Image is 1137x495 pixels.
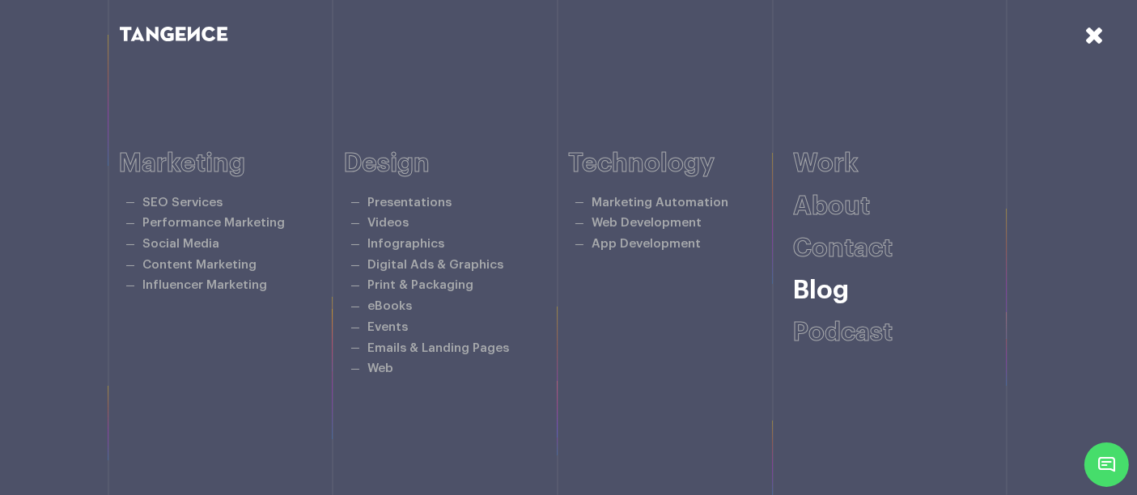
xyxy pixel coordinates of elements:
[344,150,569,178] h6: Design
[367,342,509,354] a: Emails & Landing Pages
[367,279,473,291] a: Print & Packaging
[367,238,444,250] a: Infographics
[142,279,267,291] a: Influencer Marketing
[367,259,503,271] a: Digital Ads & Graphics
[142,238,219,250] a: Social Media
[367,300,412,312] a: eBooks
[142,217,285,229] a: Performance Marketing
[592,217,702,229] a: Web Development
[592,197,728,209] a: Marketing Automation
[793,150,859,176] a: Work
[569,150,794,178] h6: Technology
[793,319,893,345] a: Podcast
[367,197,452,209] a: Presentations
[120,150,345,178] h6: Marketing
[142,197,223,209] a: SEO Services
[793,235,893,261] a: Contact
[793,277,849,303] a: Blog
[142,259,257,271] a: Content Marketing
[793,193,870,219] a: About
[367,321,408,333] a: Events
[367,362,393,374] a: Web
[592,238,701,250] a: App Development
[1084,442,1129,487] span: Chat Widget
[367,217,409,229] a: Videos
